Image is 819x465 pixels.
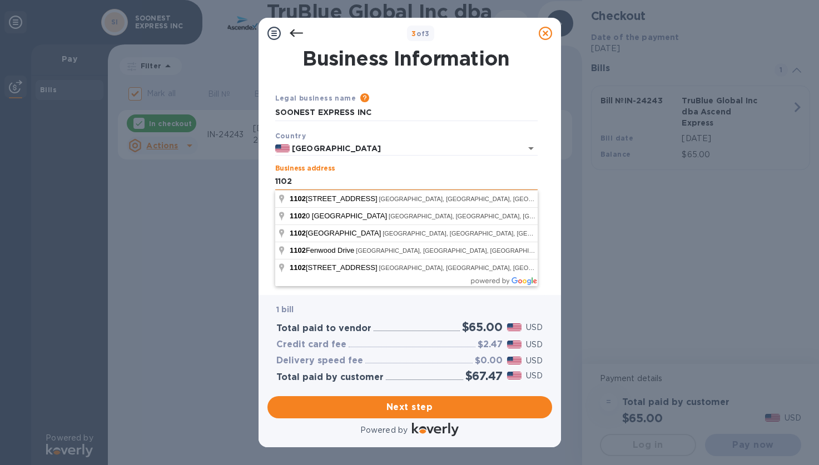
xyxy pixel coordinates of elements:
[389,213,587,219] span: [GEOGRAPHIC_DATA], [GEOGRAPHIC_DATA], [GEOGRAPHIC_DATA]
[275,94,356,102] b: Legal business name
[383,230,580,237] span: [GEOGRAPHIC_DATA], [GEOGRAPHIC_DATA], [GEOGRAPHIC_DATA]
[275,166,335,172] label: Business address
[276,305,294,314] b: 1 bill
[507,357,522,364] img: USD
[276,401,543,414] span: Next step
[290,142,506,156] input: Select country
[290,212,389,220] span: 0 [GEOGRAPHIC_DATA]
[275,132,306,140] b: Country
[290,194,379,203] span: [STREET_ADDRESS]
[290,212,306,220] span: 1102
[360,424,408,436] p: Powered by
[507,341,522,348] img: USD
[379,264,577,271] span: [GEOGRAPHIC_DATA], [GEOGRAPHIC_DATA], [GEOGRAPHIC_DATA]
[267,396,552,418] button: Next step
[411,29,416,38] span: 3
[412,423,459,436] img: Logo
[273,47,540,70] h1: Business Information
[478,339,503,350] h3: $2.47
[276,356,363,366] h3: Delivery speed fee
[379,196,577,202] span: [GEOGRAPHIC_DATA], [GEOGRAPHIC_DATA], [GEOGRAPHIC_DATA]
[290,229,306,237] span: 1102
[507,372,522,379] img: USD
[275,104,538,121] input: Enter legal business name
[465,369,503,383] h2: $67.47
[290,246,306,254] span: 1102
[275,173,538,190] input: Enter address
[276,339,346,350] h3: Credit card fee
[507,323,522,331] img: USD
[290,263,379,272] span: [STREET_ADDRESS]
[526,339,543,351] p: USD
[276,372,384,383] h3: Total paid by customer
[526,370,543,382] p: USD
[526,322,543,333] p: USD
[475,356,503,366] h3: $0.00
[290,229,383,237] span: [GEOGRAPHIC_DATA]
[290,194,306,203] span: 1102
[276,323,371,334] h3: Total paid to vendor
[523,141,539,156] button: Open
[275,144,290,152] img: US
[462,320,503,334] h2: $65.00
[526,355,543,367] p: USD
[356,247,554,254] span: [GEOGRAPHIC_DATA], [GEOGRAPHIC_DATA], [GEOGRAPHIC_DATA]
[290,246,356,254] span: Fenwood Drive
[290,263,306,272] span: 1102
[411,29,430,38] b: of 3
